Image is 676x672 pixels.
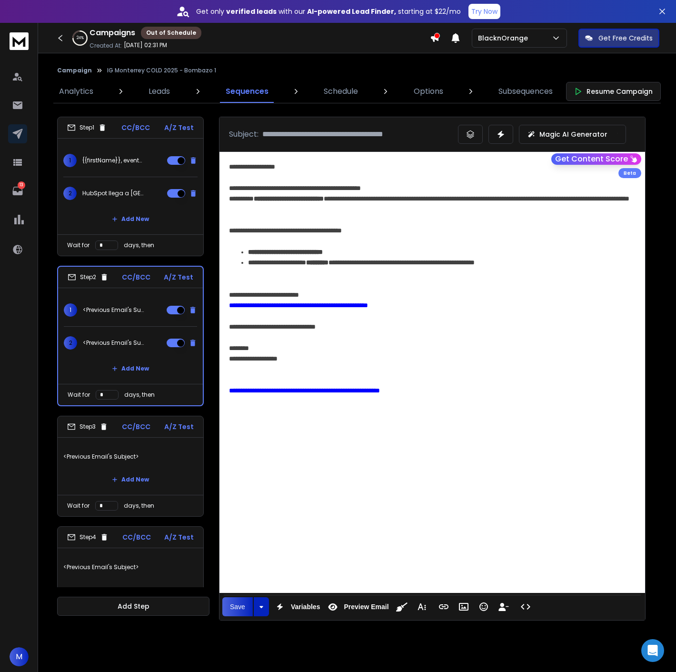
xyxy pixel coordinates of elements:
button: Variables [271,597,322,616]
button: Code View [517,597,535,616]
div: v 4.0.25 [27,15,47,23]
span: 1 [64,303,77,317]
p: Get only with our starting at $22/mo [196,7,461,16]
p: CC/BCC [122,272,150,282]
p: Sequences [226,86,268,97]
button: Add Step [57,597,209,616]
img: logo [10,32,29,50]
p: days, then [124,241,154,249]
a: Subsequences [493,80,558,103]
div: Step 3 [67,422,108,431]
span: 2 [64,336,77,350]
p: Options [414,86,443,97]
div: Step 2 [68,273,109,281]
strong: AI-powered Lead Finder, [307,7,396,16]
p: days, then [124,391,155,399]
span: 2 [63,187,77,200]
p: <Previous Email's Subject> [63,443,198,470]
p: Analytics [59,86,93,97]
p: CC/BCC [121,123,150,132]
button: Add New [104,359,157,378]
button: Try Now [468,4,500,19]
button: Campaign [57,67,92,74]
p: CC/BCC [122,532,151,542]
p: Get Free Credits [598,33,653,43]
button: Clean HTML [393,597,411,616]
p: HubSpot llega a [GEOGRAPHIC_DATA] – ¿te interesa asistir? [82,190,143,197]
a: Schedule [318,80,364,103]
p: 13 [18,181,25,189]
p: <Previous Email's Subject> [83,306,144,314]
button: Resume Campaign [566,82,661,101]
div: Open Intercom Messenger [641,639,664,662]
p: Magic AI Generator [539,130,607,139]
button: Insert Image (Ctrl+P) [455,597,473,616]
li: Step2CC/BCCA/Z Test1<Previous Email's Subject>2<Previous Email's Subject>Add NewWait fordays, then [57,266,204,406]
p: days, then [124,502,154,510]
p: Subject: [229,129,258,140]
p: <Previous Email's Subject> [83,339,144,347]
span: 1 [63,154,77,167]
button: More Text [413,597,431,616]
a: 13 [8,181,27,201]
button: M [10,647,29,666]
button: Insert Unsubscribe Link [495,597,513,616]
p: A/Z Test [164,532,194,542]
span: Preview Email [342,603,390,611]
li: Step3CC/BCCA/Z Test<Previous Email's Subject>Add NewWait fordays, then [57,416,204,517]
div: Step 4 [67,533,109,542]
p: [DATE] 02:31 PM [124,41,167,49]
button: Add New [104,470,157,489]
a: Options [408,80,449,103]
a: Sequences [220,80,274,103]
img: logo_orange.svg [15,15,23,23]
h1: Campaigns [89,27,135,39]
p: BlacknOrange [478,33,532,43]
a: Leads [143,80,176,103]
p: Created At: [89,42,122,50]
button: Emoticons [475,597,493,616]
button: Magic AI Generator [519,125,626,144]
p: Wait for [68,391,90,399]
button: Preview Email [324,597,390,616]
li: Step4CC/BCCA/Z Test<Previous Email's Subject>Add NewWait fordays, then [57,526,204,627]
div: Palabras clave [112,56,151,62]
p: Subsequences [498,86,553,97]
p: Leads [149,86,170,97]
p: 24 % [77,35,84,41]
button: Get Content Score [551,153,641,165]
p: CC/BCC [122,422,150,431]
p: Schedule [324,86,358,97]
p: <Previous Email's Subject> [63,554,198,581]
button: Insert Link (Ctrl+K) [435,597,453,616]
img: tab_domain_overview_orange.svg [40,55,47,63]
div: Dominio: [URL] [25,25,70,32]
p: A/Z Test [164,422,194,431]
p: {{firstName}}, evento exclusivo de HubSpot en [GEOGRAPHIC_DATA] - solo por invitación [82,157,143,164]
p: A/Z Test [164,123,194,132]
div: Step 1 [67,123,107,132]
span: Variables [289,603,322,611]
button: Get Free Credits [578,29,659,48]
button: Save [222,597,253,616]
div: Beta [618,168,641,178]
p: Wait for [67,241,89,249]
img: website_grey.svg [15,25,23,32]
a: Analytics [53,80,99,103]
p: A/Z Test [164,272,193,282]
button: Add New [104,210,157,229]
div: Out of Schedule [141,27,201,39]
p: Wait for [67,502,89,510]
p: IG Monterrey COLD 2025 - Bombazo 1 [107,67,216,74]
p: Try Now [471,7,497,16]
li: Step1CC/BCCA/Z Test1{{firstName}}, evento exclusivo de HubSpot en [GEOGRAPHIC_DATA] - solo por in... [57,117,204,256]
strong: verified leads [226,7,277,16]
div: Dominio [50,56,73,62]
button: Add New [104,581,157,600]
img: tab_keywords_by_traffic_grey.svg [101,55,109,63]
